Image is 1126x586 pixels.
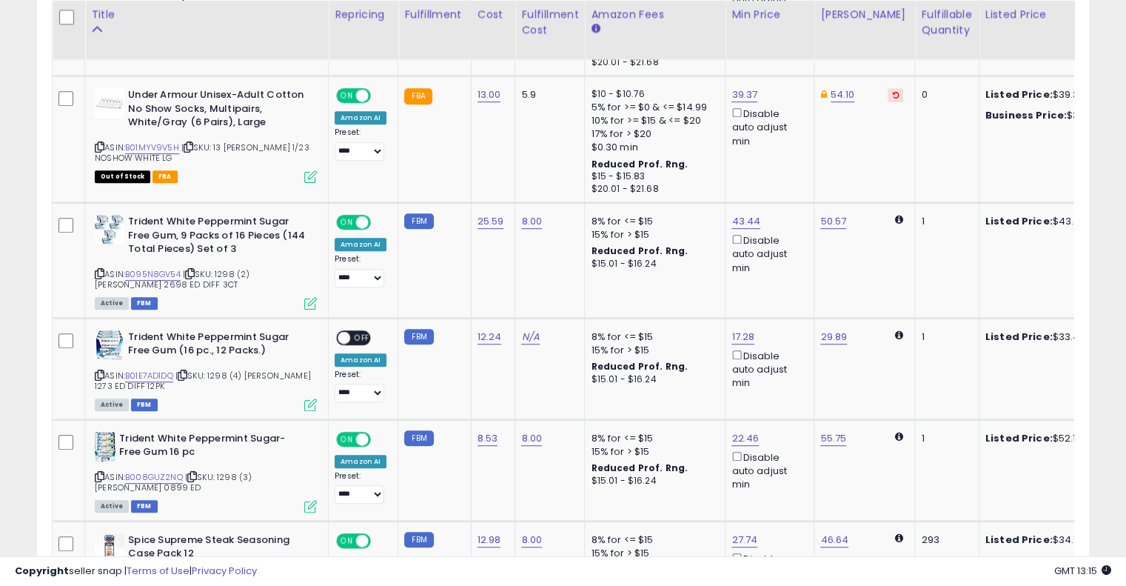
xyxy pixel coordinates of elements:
[338,534,356,547] span: ON
[477,7,509,22] div: Cost
[15,565,257,579] div: seller snap | |
[591,258,714,270] div: $15.01 - $16.24
[591,7,719,22] div: Amazon Fees
[95,432,317,511] div: ASIN:
[591,56,714,69] div: $20.01 - $21.68
[335,127,386,161] div: Preset:
[731,87,757,102] a: 39.37
[125,141,179,154] a: B01MYV9V5H
[985,431,1053,445] b: Listed Price:
[95,268,249,290] span: | SKU: 1298 (2) [PERSON_NAME] 2698 ED DIFF 3CT
[820,533,848,547] a: 46.64
[15,564,69,578] strong: Copyright
[731,214,760,229] a: 43.44
[95,432,115,462] img: 51Eg-yKueOL._SL40_.jpg
[985,432,1108,445] div: $52.13
[477,214,504,229] a: 25.59
[985,109,1108,122] div: $39.37
[731,347,802,390] div: Disable auto adjust min
[731,449,802,492] div: Disable auto adjust min
[95,500,129,513] span: All listings currently available for purchase on Amazon
[985,330,1053,344] b: Listed Price:
[591,330,714,344] div: 8% for <= $15
[95,88,124,118] img: 31bxn6DqLjL._SL40_.jpg
[591,170,714,183] div: $15 - $15.83
[404,213,433,229] small: FBM
[521,214,542,229] a: 8.00
[591,373,714,386] div: $15.01 - $16.24
[731,105,802,148] div: Disable auto adjust min
[591,101,714,114] div: 5% for >= $0 & <= $14.99
[95,330,317,410] div: ASIN:
[95,399,129,411] span: All listings currently available for purchase on Amazon
[335,111,386,124] div: Amazon AI
[477,533,501,547] a: 12.98
[521,88,573,101] div: 5.9
[985,214,1053,228] b: Listed Price:
[128,330,308,362] b: Trident White Peppermint Sugar Free Gum (16 pc., 12 Packs.)
[591,432,714,445] div: 8% for <= $15
[369,90,392,102] span: OFF
[820,330,847,344] a: 29.89
[731,7,808,22] div: Min Price
[591,127,714,141] div: 17% for > $20
[921,432,967,445] div: 1
[335,353,386,367] div: Amazon AI
[404,329,433,344] small: FBM
[95,215,317,308] div: ASIN:
[153,170,178,183] span: FBA
[128,88,308,133] b: Under Armour Unisex-Adult Cotton No Show Socks, Multipairs, White/Gray (6 Pairs), Large
[350,331,374,344] span: OFF
[369,433,392,445] span: OFF
[128,215,308,260] b: Trident White Peppermint Sugar Free Gum, 9 Packs of 16 Pieces (144 Total Pieces) Set of 3
[338,216,356,229] span: ON
[335,455,386,468] div: Amazon AI
[591,158,688,170] b: Reduced Prof. Rng.
[125,471,183,484] a: B008GUZ2NQ
[477,87,501,102] a: 13.00
[477,330,502,344] a: 12.24
[91,7,322,22] div: Title
[731,330,754,344] a: 17.28
[985,87,1053,101] b: Listed Price:
[192,564,257,578] a: Privacy Policy
[591,141,714,154] div: $0.30 min
[95,330,124,360] img: 51TqfvPVJ+L._SL40_.jpg
[921,215,967,228] div: 1
[1054,564,1111,578] span: 2025-09-16 13:15 GMT
[985,7,1113,22] div: Listed Price
[521,533,542,547] a: 8.00
[404,430,433,446] small: FBM
[95,170,150,183] span: All listings that are currently out of stock and unavailable for purchase on Amazon
[985,533,1108,547] div: $34.73
[921,330,967,344] div: 1
[338,90,356,102] span: ON
[521,431,542,446] a: 8.00
[95,370,311,392] span: | SKU: 1298 (4) [PERSON_NAME] 1273 ED DIFF 12PK
[921,533,967,547] div: 293
[335,370,386,403] div: Preset:
[591,183,714,196] div: $20.01 - $21.68
[335,7,392,22] div: Repricing
[591,244,688,257] b: Reduced Prof. Rng.
[131,297,158,310] span: FBM
[521,330,539,344] a: N/A
[591,533,714,547] div: 8% for <= $15
[591,114,714,127] div: 10% for >= $15 & <= $20
[95,533,124,563] img: 51B7lug9pIL._SL40_.jpg
[921,7,972,38] div: Fulfillable Quantity
[985,533,1053,547] b: Listed Price:
[131,500,158,513] span: FBM
[404,532,433,547] small: FBM
[369,534,392,547] span: OFF
[591,445,714,459] div: 15% for > $15
[477,431,498,446] a: 8.53
[95,141,309,164] span: | SKU: 13 [PERSON_NAME] 1/23 NOSHOW WHITE LG
[591,344,714,357] div: 15% for > $15
[591,88,714,101] div: $10 - $10.76
[731,533,757,547] a: 27.74
[369,216,392,229] span: OFF
[831,87,855,102] a: 54.10
[591,360,688,373] b: Reduced Prof. Rng.
[985,215,1108,228] div: $43.44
